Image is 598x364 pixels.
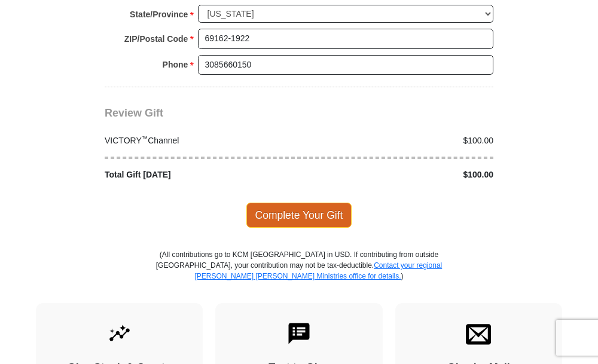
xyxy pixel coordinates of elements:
[99,169,300,181] div: Total Gift [DATE]
[142,134,148,142] sup: ™
[246,203,352,228] span: Complete Your Gift
[299,169,500,181] div: $100.00
[124,30,188,47] strong: ZIP/Postal Code
[155,249,443,303] p: (All contributions go to KCM [GEOGRAPHIC_DATA] in USD. If contributing from outside [GEOGRAPHIC_D...
[163,56,188,73] strong: Phone
[299,134,500,147] div: $100.00
[286,321,312,346] img: text-to-give.svg
[105,107,163,119] span: Review Gift
[99,134,300,147] div: VICTORY Channel
[107,321,132,346] img: give-by-stock.svg
[466,321,491,346] img: envelope.svg
[130,6,188,23] strong: State/Province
